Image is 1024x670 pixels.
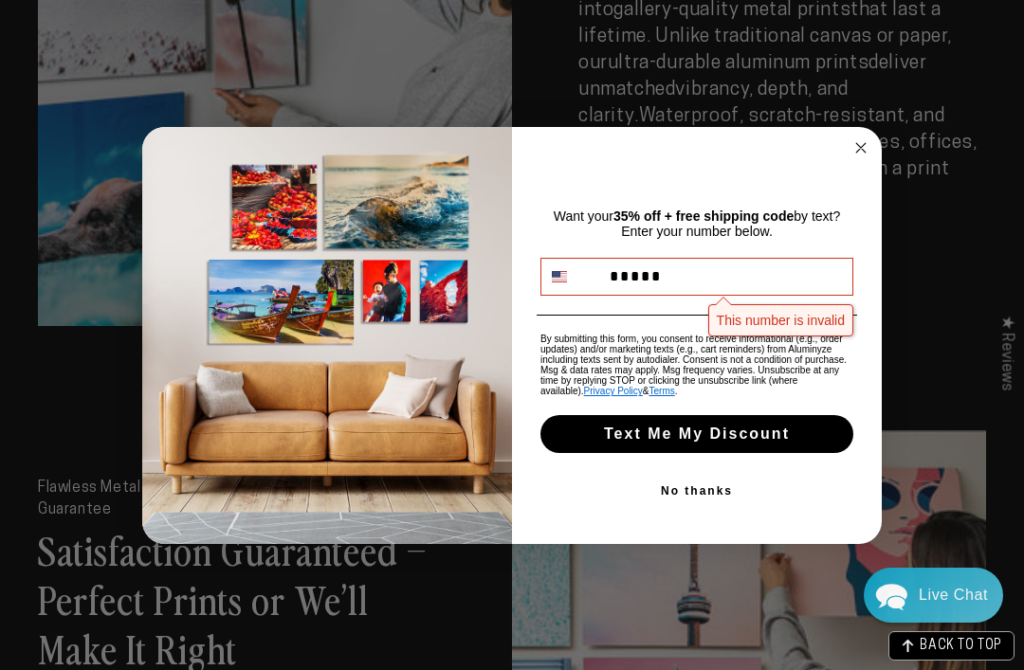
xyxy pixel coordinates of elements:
button: Close dialog [850,136,872,159]
p: Want your by text? Enter your number below. [540,208,853,239]
span: You're Almost There! [583,162,812,188]
button: Text Me My Discount [540,415,853,453]
p: By submitting this form, you consent to receive informational (e.g., order updates) and/or market... [540,334,853,396]
a: Terms [649,386,675,396]
img: United States [552,269,567,284]
button: Search Countries [541,259,600,295]
img: 1cb11741-e1c7-4528-9c24-a2d7d3cf3a02.jpeg [142,127,512,544]
div: Contact Us Directly [919,568,988,623]
strong: 35% off + free shipping code [613,208,794,224]
span: BACK TO TOP [920,640,1002,653]
a: Privacy Policy [584,386,643,396]
button: No thanks [537,472,857,510]
img: underline [537,315,857,316]
div: Chat widget toggle [864,568,1003,623]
